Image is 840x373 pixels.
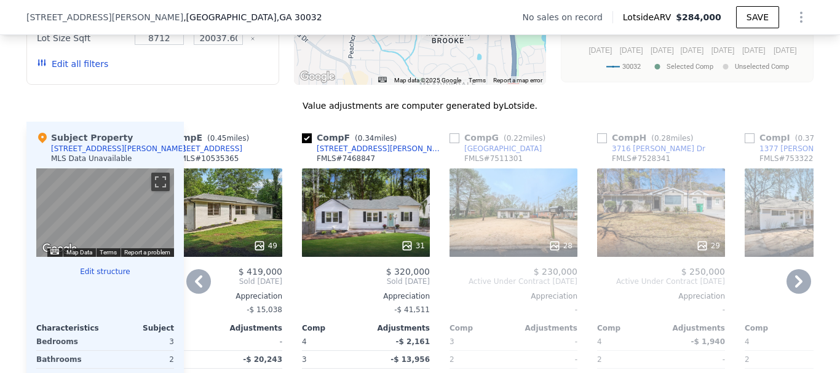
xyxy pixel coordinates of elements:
[464,154,523,163] div: FMLS # 7511301
[51,154,132,163] div: MLS Data Unavailable
[105,323,174,333] div: Subject
[597,351,659,368] div: 2
[26,11,183,23] span: [STREET_ADDRESS][PERSON_NAME]
[253,240,277,252] div: 49
[646,134,698,143] span: ( miles)
[277,12,322,22] span: , GA 30032
[100,249,117,256] a: Terms (opens in new tab)
[37,29,127,47] div: Lot Size Sqft
[36,323,105,333] div: Characteristics
[36,333,103,350] div: Bedrooms
[183,11,322,23] span: , [GEOGRAPHIC_DATA]
[450,132,550,144] div: Comp G
[450,144,542,154] a: [GEOGRAPHIC_DATA]
[450,323,513,333] div: Comp
[597,337,602,346] span: 4
[302,132,402,144] div: Comp F
[774,46,797,55] text: [DATE]
[597,144,705,154] a: 3716 [PERSON_NAME] Dr
[39,241,80,257] a: Open this area in Google Maps (opens a new window)
[597,291,725,301] div: Appreciation
[36,351,103,368] div: Bathrooms
[711,46,735,55] text: [DATE]
[317,144,445,154] div: [STREET_ADDRESS][PERSON_NAME]
[759,154,818,163] div: FMLS # 7533221
[154,277,282,286] span: Sold [DATE]
[108,333,174,350] div: 3
[745,337,750,346] span: 4
[302,291,430,301] div: Appreciation
[250,36,255,41] button: Clear
[124,249,170,256] a: Report a problem
[676,12,721,22] span: $284,000
[469,77,486,84] a: Terms (opens in new tab)
[202,134,254,143] span: ( miles)
[302,277,430,286] span: Sold [DATE]
[218,323,282,333] div: Adjustments
[221,333,282,350] div: -
[108,351,174,368] div: 2
[366,323,430,333] div: Adjustments
[66,248,92,257] button: Map Data
[297,69,338,85] img: Google
[523,11,612,23] div: No sales on record
[597,301,725,318] div: -
[154,291,282,301] div: Appreciation
[154,351,216,368] div: 3
[464,144,542,154] div: [GEOGRAPHIC_DATA]
[507,134,523,143] span: 0.22
[450,291,577,301] div: Appreciation
[302,337,307,346] span: 4
[396,337,430,346] span: -$ 2,161
[350,134,402,143] span: ( miles)
[154,323,218,333] div: Comp
[394,305,430,314] span: -$ 41,511
[450,351,511,368] div: 2
[394,77,461,84] span: Map data ©2025 Google
[358,134,374,143] span: 0.34
[247,305,282,314] span: -$ 15,038
[151,173,170,191] button: Toggle fullscreen view
[210,134,227,143] span: 0.45
[516,333,577,350] div: -
[513,323,577,333] div: Adjustments
[516,351,577,368] div: -
[661,323,725,333] div: Adjustments
[597,132,698,144] div: Comp H
[243,355,282,364] span: -$ 20,243
[681,46,704,55] text: [DATE]
[401,240,425,252] div: 31
[597,323,661,333] div: Comp
[534,267,577,277] span: $ 230,000
[378,77,387,82] button: Keyboard shortcuts
[696,240,720,252] div: 29
[36,132,133,144] div: Subject Property
[681,267,725,277] span: $ 250,000
[154,144,242,154] a: [STREET_ADDRESS]
[450,277,577,286] span: Active Under Contract [DATE]
[499,134,550,143] span: ( miles)
[620,46,643,55] text: [DATE]
[623,11,676,23] span: Lotside ARV
[450,337,454,346] span: 3
[169,154,239,163] div: GAMLS # 10535365
[745,323,809,333] div: Comp
[664,351,725,368] div: -
[493,77,542,84] a: Report a map error
[386,267,430,277] span: $ 320,000
[169,144,242,154] div: [STREET_ADDRESS]
[36,267,174,277] button: Edit structure
[798,134,814,143] span: 0.37
[654,134,671,143] span: 0.28
[51,144,186,154] div: [STREET_ADDRESS][PERSON_NAME]
[745,351,806,368] div: 2
[26,100,814,112] div: Value adjustments are computer generated by Lotside .
[597,277,725,286] span: Active Under Contract [DATE]
[589,46,612,55] text: [DATE]
[37,58,108,70] button: Edit all filters
[735,63,789,71] text: Unselected Comp
[36,168,174,257] div: Map
[317,154,375,163] div: FMLS # 7468847
[691,337,725,346] span: -$ 1,940
[549,240,573,252] div: 28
